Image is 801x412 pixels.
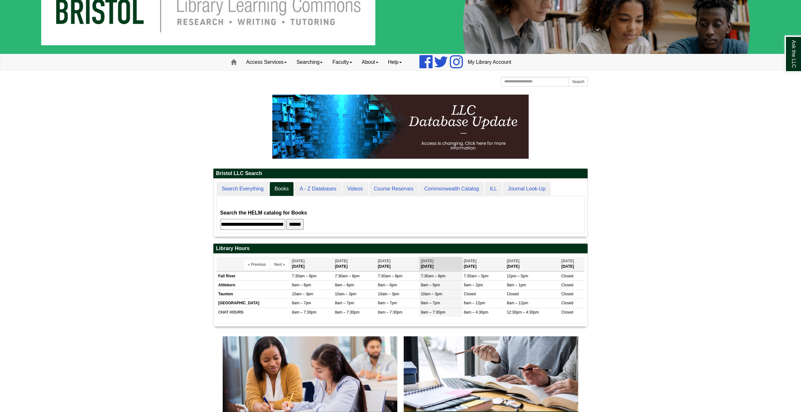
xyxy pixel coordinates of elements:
[464,310,489,315] span: 8am – 4:30pm
[292,274,317,278] span: 7:30am – 8pm
[383,54,407,70] a: Help
[213,169,588,179] h2: Bristol LLC Search
[421,310,445,315] span: 8am – 7:30pm
[217,182,269,196] a: Search Everything
[217,272,290,281] td: Fall River
[269,182,294,196] a: Books
[507,283,526,287] span: 9am – 1pm
[217,299,290,308] td: [GEOGRAPHIC_DATA]
[294,182,342,196] a: A - Z Databases
[561,274,573,278] span: Closed
[507,259,520,263] span: [DATE]
[378,310,402,315] span: 8am – 7:30pm
[421,259,434,263] span: [DATE]
[335,310,359,315] span: 8am – 7:30pm
[217,308,290,317] td: CHAT HOURS
[561,301,573,305] span: Closed
[376,257,419,271] th: [DATE]
[507,292,519,296] span: Closed
[560,257,584,271] th: [DATE]
[561,283,573,287] span: Closed
[369,182,419,196] a: Course Reserves
[421,301,440,305] span: 8am – 7pm
[292,283,311,287] span: 8am – 6pm
[507,301,528,305] span: 8am – 12pm
[335,259,348,263] span: [DATE]
[507,274,528,278] span: 12pm – 5pm
[419,257,462,271] th: [DATE]
[357,54,383,70] a: About
[335,283,354,287] span: 8am – 6pm
[213,244,588,254] h2: Library Hours
[241,54,292,70] a: Access Services
[290,257,333,271] th: [DATE]
[464,274,489,278] span: 7:30am – 5pm
[220,208,307,217] label: Search the HELM catalog for Books
[272,95,529,159] img: HTML tutorial
[378,283,397,287] span: 8am – 6pm
[463,54,516,70] a: My Library Account
[378,292,399,296] span: 10am – 3pm
[464,283,483,287] span: 9am – 2pm
[292,301,311,305] span: 8am – 7pm
[270,260,289,269] button: Next »
[217,281,290,290] td: Attleboro
[464,292,476,296] span: Closed
[485,182,502,196] a: ILL
[464,259,477,263] span: [DATE]
[561,310,573,315] span: Closed
[217,290,290,299] td: Taunton
[327,54,357,70] a: Faculty
[378,274,402,278] span: 7:30am – 8pm
[464,301,485,305] span: 8am – 12pm
[292,259,305,263] span: [DATE]
[292,310,317,315] span: 8am – 7:30pm
[421,283,440,287] span: 8am – 5pm
[342,182,368,196] a: Videos
[419,182,484,196] a: Commonwealth Catalog
[378,301,397,305] span: 8am – 7pm
[561,292,573,296] span: Closed
[335,274,359,278] span: 7:30am – 8pm
[421,292,442,296] span: 10am – 3pm
[335,301,354,305] span: 8am – 7pm
[333,257,376,271] th: [DATE]
[335,292,356,296] span: 10am – 3pm
[561,259,574,263] span: [DATE]
[292,292,313,296] span: 10am – 3pm
[378,259,391,263] span: [DATE]
[244,260,269,269] button: « Previous
[503,182,550,196] a: Journal Look-Up
[220,199,581,230] div: Books
[292,54,327,70] a: Searching
[421,274,445,278] span: 7:30am – 8pm
[505,257,560,271] th: [DATE]
[507,310,539,315] span: 12:30pm – 4:30pm
[569,77,588,87] button: Search
[462,257,505,271] th: [DATE]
